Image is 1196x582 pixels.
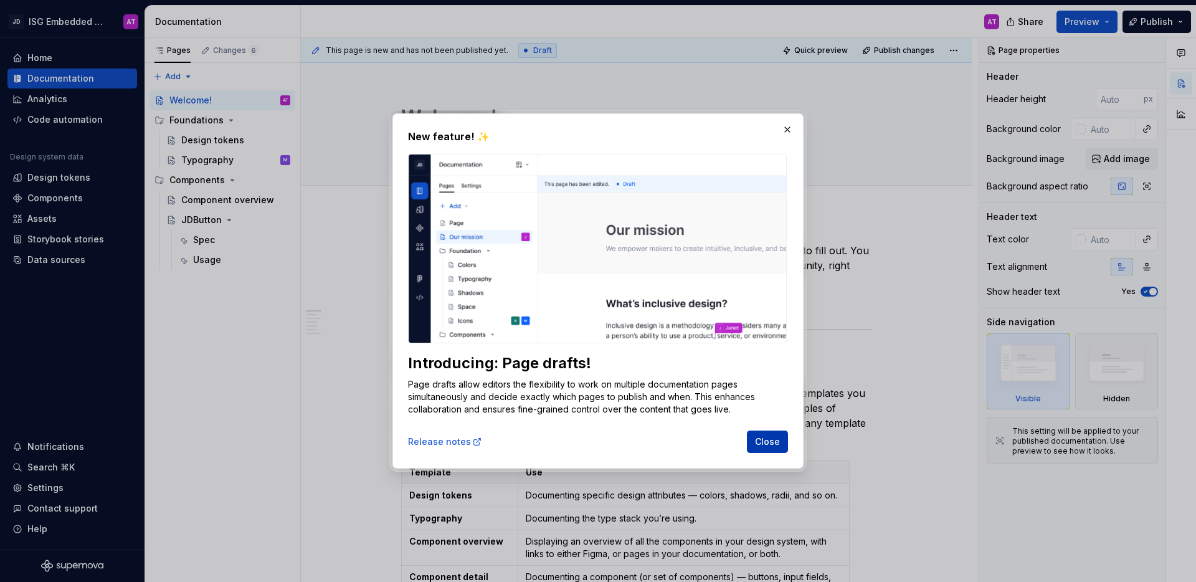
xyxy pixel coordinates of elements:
[747,431,788,453] button: Close
[408,436,482,448] a: Release notes
[408,129,788,144] h2: New feature! ✨
[408,353,787,373] div: Introducing: Page drafts!
[408,378,787,416] p: Page drafts allow editors the flexibility to work on multiple documentation pages simultaneously ...
[755,436,780,448] span: Close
